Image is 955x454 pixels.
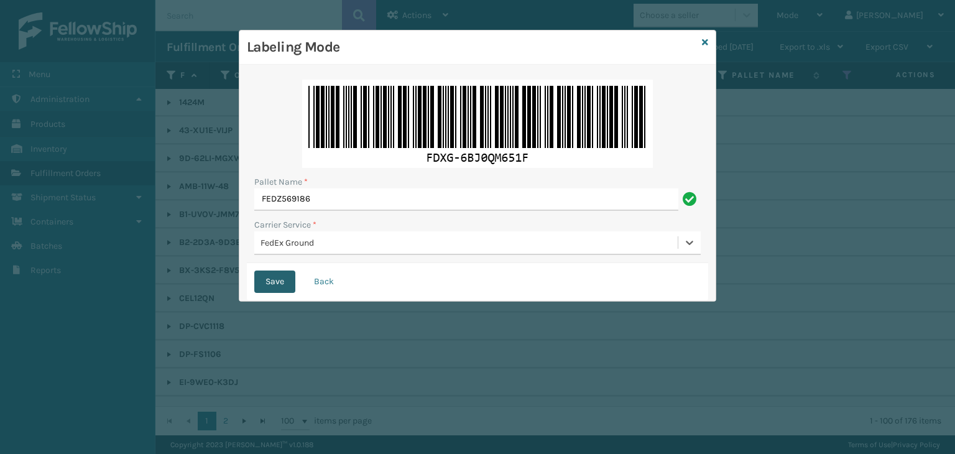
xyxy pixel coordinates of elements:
button: Back [303,271,345,293]
button: Save [254,271,295,293]
label: Pallet Name [254,175,308,188]
div: FedEx Ground [261,236,679,249]
label: Carrier Service [254,218,316,231]
h3: Labeling Mode [247,38,697,57]
img: +iivMDAAAABklEQVQDAC5+GWqeh9dnAAAAAElFTkSuQmCC [302,80,653,168]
